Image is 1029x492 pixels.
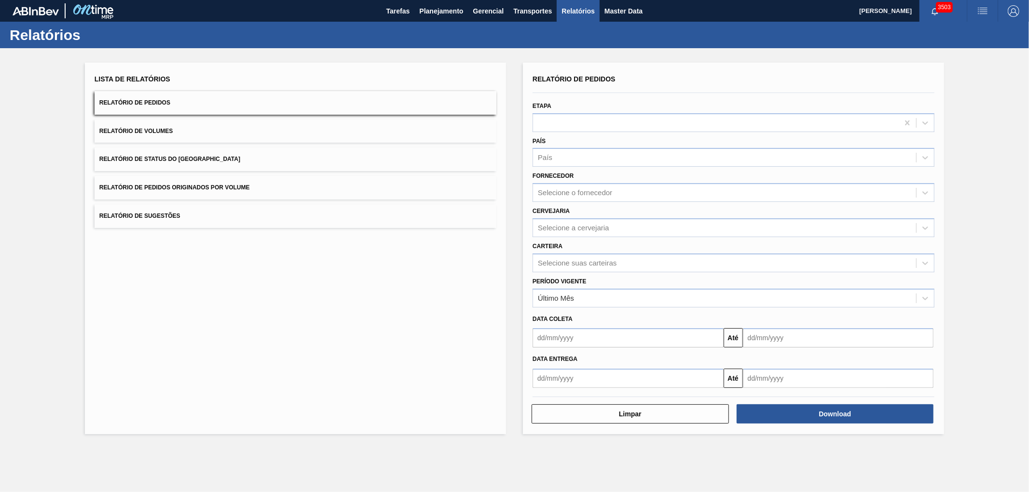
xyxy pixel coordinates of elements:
h1: Relatórios [10,29,181,40]
img: TNhmsLtSVTkK8tSr43FrP2fwEKptu5GPRR3wAAAABJRU5ErkJggg== [13,7,59,15]
span: Lista de Relatórios [95,75,170,83]
label: Carteira [533,243,563,250]
button: Download [737,404,934,424]
button: Relatório de Pedidos Originados por Volume [95,176,496,199]
div: Selecione o fornecedor [538,189,612,197]
button: Limpar [532,404,729,424]
span: Data entrega [533,356,577,362]
span: Tarefas [386,5,410,17]
button: Relatório de Volumes [95,120,496,143]
div: Selecione suas carteiras [538,259,617,267]
label: Etapa [533,103,551,109]
label: Cervejaria [533,208,570,214]
input: dd/mm/yyyy [533,328,724,347]
span: Planejamento [419,5,463,17]
div: Selecione a cervejaria [538,224,609,232]
button: Até [724,369,743,388]
span: Relatório de Pedidos Originados por Volume [99,184,250,191]
span: Master Data [604,5,643,17]
button: Relatório de Sugestões [95,204,496,228]
button: Notificações [919,4,950,18]
input: dd/mm/yyyy [743,369,934,388]
img: userActions [977,5,988,17]
span: Relatório de Status do [GEOGRAPHIC_DATA] [99,156,240,162]
button: Até [724,328,743,347]
span: Relatório de Pedidos [533,75,616,83]
button: Relatório de Pedidos [95,91,496,115]
div: Último Mês [538,294,574,302]
span: Transportes [513,5,552,17]
button: Relatório de Status do [GEOGRAPHIC_DATA] [95,147,496,171]
span: Relatório de Volumes [99,128,173,134]
input: dd/mm/yyyy [743,328,934,347]
span: Data coleta [533,316,573,322]
label: País [533,138,546,145]
span: Relatório de Pedidos [99,99,170,106]
label: Período Vigente [533,278,586,285]
span: 3503 [936,2,953,13]
label: Fornecedor [533,173,574,179]
img: Logout [1008,5,1019,17]
div: País [538,154,552,162]
input: dd/mm/yyyy [533,369,724,388]
span: Gerencial [473,5,504,17]
span: Relatórios [562,5,594,17]
span: Relatório de Sugestões [99,213,180,219]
